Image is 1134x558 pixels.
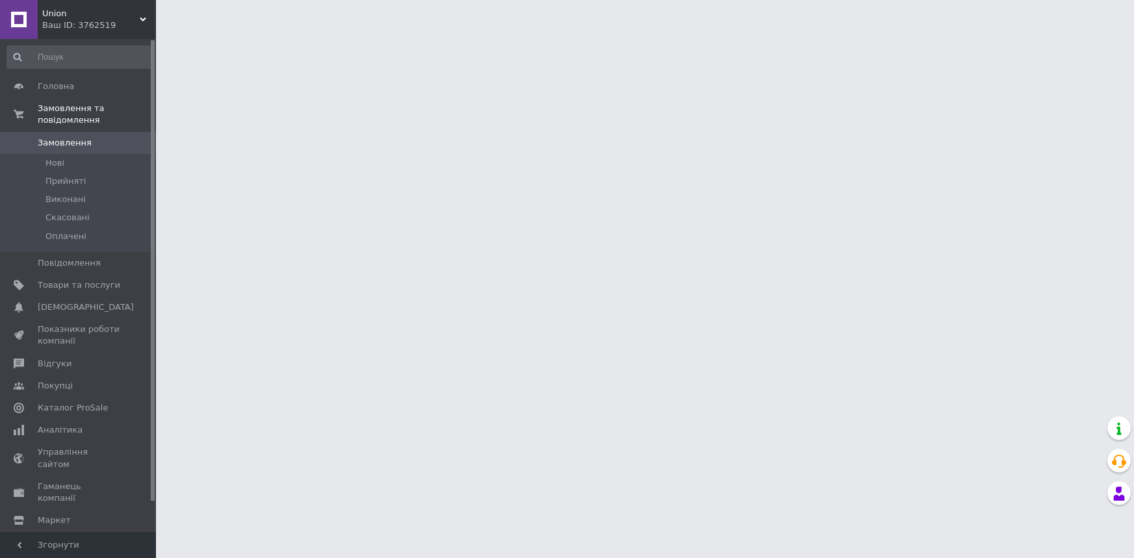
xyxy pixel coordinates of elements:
[38,81,74,92] span: Головна
[38,137,92,149] span: Замовлення
[38,380,73,392] span: Покупці
[45,175,86,187] span: Прийняті
[38,402,108,414] span: Каталог ProSale
[38,481,120,504] span: Гаманець компанії
[38,301,134,313] span: [DEMOGRAPHIC_DATA]
[42,19,156,31] div: Ваш ID: 3762519
[38,446,120,470] span: Управління сайтом
[38,514,71,526] span: Маркет
[38,103,156,126] span: Замовлення та повідомлення
[45,157,64,169] span: Нові
[42,8,140,19] span: Union
[38,257,101,269] span: Повідомлення
[45,194,86,205] span: Виконані
[38,279,120,291] span: Товари та послуги
[45,212,90,223] span: Скасовані
[38,358,71,370] span: Відгуки
[38,424,83,436] span: Аналітика
[38,323,120,347] span: Показники роботи компанії
[6,45,153,69] input: Пошук
[45,231,86,242] span: Оплачені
